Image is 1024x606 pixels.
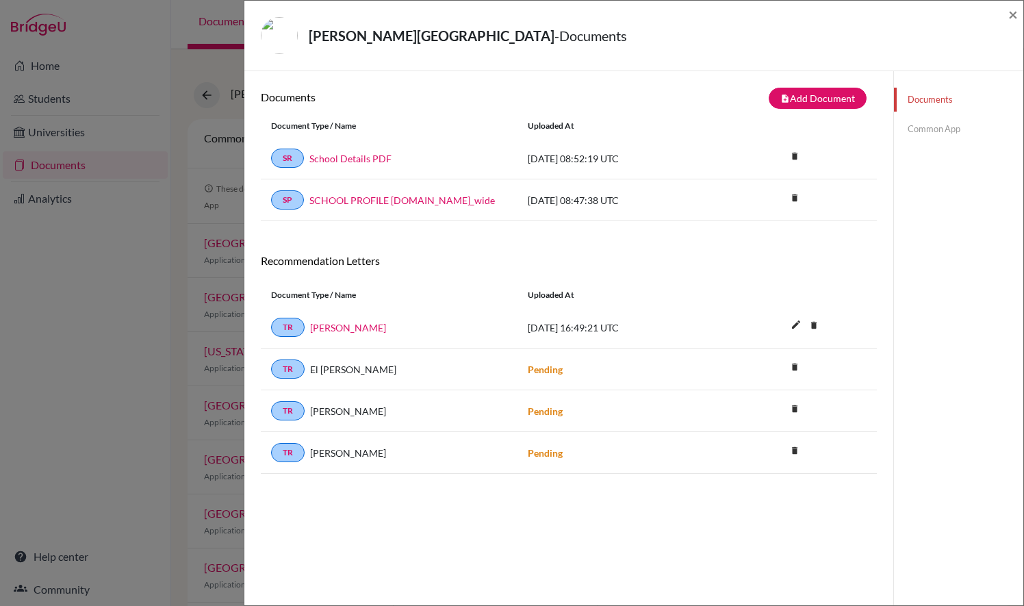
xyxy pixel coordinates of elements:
a: Documents [894,88,1023,112]
i: edit [785,314,807,336]
a: delete [784,148,805,166]
span: [DATE] 16:49:21 UTC [528,322,619,333]
div: [DATE] 08:47:38 UTC [517,193,723,207]
strong: Pending [528,405,563,417]
a: TR [271,318,305,337]
span: - Documents [554,27,627,44]
i: delete [784,357,805,377]
button: note_addAdd Document [769,88,867,109]
a: TR [271,401,305,420]
div: Document Type / Name [261,120,517,132]
a: delete [784,442,805,461]
a: TR [271,443,305,462]
h6: Documents [261,90,569,103]
a: delete [784,401,805,419]
a: delete [784,190,805,208]
strong: Pending [528,447,563,459]
i: delete [784,399,805,419]
a: School Details PDF [309,151,392,166]
span: × [1008,4,1018,24]
button: edit [784,316,808,336]
a: delete [804,317,824,336]
a: TR [271,359,305,379]
i: delete [784,440,805,461]
div: [DATE] 08:52:19 UTC [517,151,723,166]
i: delete [784,146,805,166]
a: SR [271,149,304,168]
strong: [PERSON_NAME][GEOGRAPHIC_DATA] [309,27,554,44]
span: [PERSON_NAME] [310,404,386,418]
i: delete [784,188,805,208]
a: SP [271,190,304,210]
a: [PERSON_NAME] [310,320,386,335]
strong: Pending [528,364,563,375]
a: Common App [894,117,1023,141]
div: Document Type / Name [261,289,517,301]
button: Close [1008,6,1018,23]
span: [PERSON_NAME] [310,446,386,460]
h6: Recommendation Letters [261,254,877,267]
a: delete [784,359,805,377]
div: Uploaded at [517,120,723,132]
i: delete [804,315,824,336]
span: El [PERSON_NAME] [310,362,396,377]
i: note_add [780,94,790,103]
a: SCHOOL PROFILE [DOMAIN_NAME]_wide [309,193,495,207]
div: Uploaded at [517,289,723,301]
